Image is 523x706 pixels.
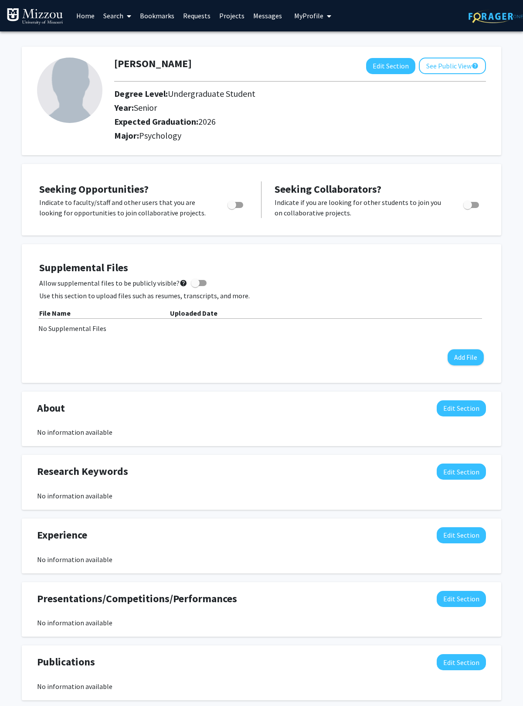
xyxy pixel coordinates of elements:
b: Uploaded Date [170,309,217,317]
span: Senior [134,102,157,113]
h2: Expected Graduation: [114,116,426,127]
span: Experience [37,527,87,543]
p: Indicate to faculty/staff and other users that you are looking for opportunities to join collabor... [39,197,211,218]
div: No information available [37,491,486,501]
h2: Degree Level: [114,89,426,99]
span: Undergraduate Student [168,88,255,99]
button: Edit About [437,400,486,416]
span: Allow supplemental files to be publicly visible? [39,278,187,288]
h1: [PERSON_NAME] [114,58,192,70]
h2: Major: [114,130,486,141]
img: ForagerOne Logo [469,10,523,23]
a: Messages [249,0,286,31]
div: Toggle [460,197,484,210]
div: No information available [37,427,486,437]
button: Edit Presentations/Competitions/Performances [437,591,486,607]
mat-icon: help [472,61,479,71]
span: Psychology [139,130,181,141]
button: Add File [448,349,484,365]
h4: Supplemental Files [39,262,484,274]
img: University of Missouri Logo [7,8,63,25]
div: No information available [37,681,486,692]
span: Seeking Collaborators? [275,182,381,196]
a: Requests [179,0,215,31]
span: 2026 [198,116,216,127]
span: Presentations/Competitions/Performances [37,591,237,607]
a: Search [99,0,136,31]
div: No Supplemental Files [38,323,485,334]
span: About [37,400,65,416]
mat-icon: help [180,278,187,288]
a: Home [72,0,99,31]
img: Profile Picture [37,58,102,123]
button: Edit Experience [437,527,486,543]
a: Bookmarks [136,0,179,31]
button: Edit Publications [437,654,486,670]
h2: Year: [114,102,426,113]
span: My Profile [294,11,323,20]
button: See Public View [419,58,486,74]
div: Toggle [224,197,248,210]
a: Projects [215,0,249,31]
button: Edit Section [366,58,415,74]
span: Research Keywords [37,464,128,479]
button: Edit Research Keywords [437,464,486,480]
div: No information available [37,554,486,565]
p: Indicate if you are looking for other students to join you on collaborative projects. [275,197,447,218]
span: Publications [37,654,95,670]
div: No information available [37,617,486,628]
b: File Name [39,309,71,317]
span: Seeking Opportunities? [39,182,149,196]
iframe: Chat [7,667,37,699]
p: Use this section to upload files such as resumes, transcripts, and more. [39,290,484,301]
